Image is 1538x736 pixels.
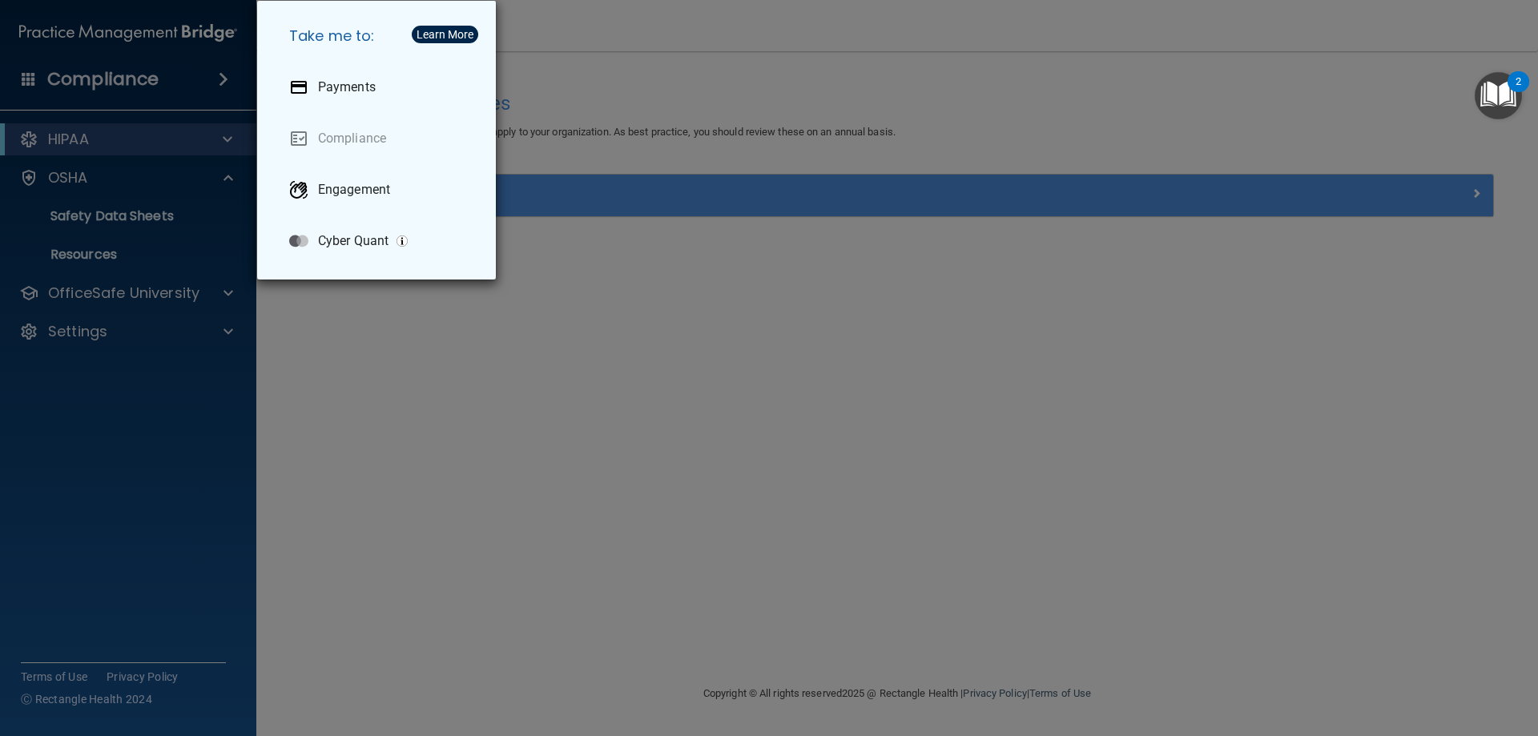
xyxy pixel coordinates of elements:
[318,79,376,95] p: Payments
[417,29,473,40] div: Learn More
[1516,82,1521,103] div: 2
[1261,628,1519,692] iframe: Drift Widget Chat Controller
[276,116,483,161] a: Compliance
[276,14,483,58] h5: Take me to:
[318,182,390,198] p: Engagement
[276,65,483,110] a: Payments
[276,219,483,263] a: Cyber Quant
[412,26,478,43] button: Learn More
[276,167,483,212] a: Engagement
[1475,72,1522,119] button: Open Resource Center, 2 new notifications
[318,233,389,249] p: Cyber Quant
